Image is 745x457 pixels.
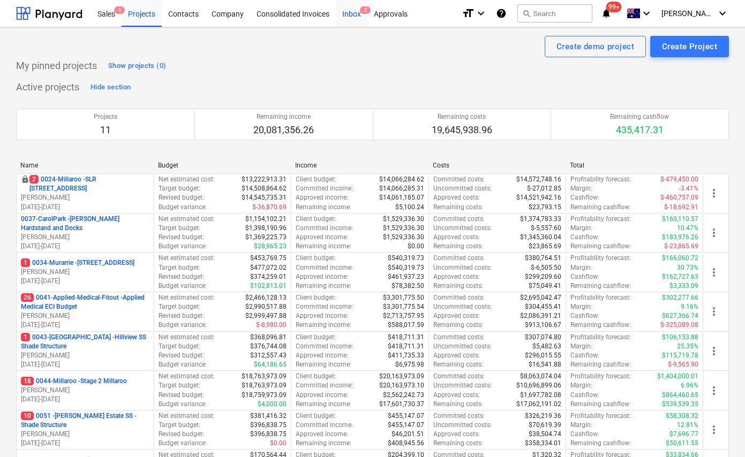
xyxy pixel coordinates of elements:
p: Remaining costs : [433,281,483,291]
p: Remaining income : [296,242,351,251]
p: $539,539.35 [662,400,698,409]
p: Remaining income : [296,360,351,369]
p: [PERSON_NAME] [21,233,149,242]
p: Profitability forecast : [570,175,631,184]
p: Remaining costs : [433,321,483,330]
p: $-6,505.50 [531,263,561,272]
span: 10 [21,412,34,420]
p: Remaining cashflow : [570,400,631,409]
p: $396,838.75 [250,421,287,430]
span: more_vert [708,226,720,239]
p: Margin : [570,342,592,351]
p: $-460,757.09 [660,193,698,202]
p: 0044-Millaroo - Stage 2 Millaroo [21,377,127,386]
p: Committed income : [296,342,353,351]
p: $2,466,128.13 [245,293,287,302]
p: Budget variance : [159,281,207,291]
div: Create demo project [556,40,634,54]
p: $1,398,190.96 [245,224,287,233]
span: 1 [21,333,30,341]
p: Remaining income : [296,321,351,330]
p: $70,619.39 [529,421,561,430]
p: Profitability forecast : [570,412,631,421]
p: Revised budget : [159,233,204,242]
p: $461,937.23 [388,272,424,281]
p: Approved costs : [433,430,480,439]
p: Net estimated cost : [159,254,215,263]
div: Show projects (0) [108,60,166,72]
p: $14,572,748.16 [516,175,561,184]
p: Remaining income : [296,400,351,409]
p: Client budget : [296,372,336,381]
p: $418,711.31 [388,333,424,342]
p: $1,345,360.04 [520,233,561,242]
button: Create Project [650,36,729,57]
p: $477,072.02 [250,263,287,272]
span: more_vert [708,345,720,357]
p: Cashflow : [570,391,599,400]
p: [PERSON_NAME] [21,268,149,277]
p: $-5,557.60 [531,224,561,233]
p: $-36,870.69 [252,203,287,212]
p: Cashflow : [570,272,599,281]
p: Client budget : [296,215,336,224]
div: 100051 -[PERSON_NAME] Estate SS - Shade Structure[PERSON_NAME][DATE]-[DATE] [21,412,149,448]
p: Approved costs : [433,351,480,360]
p: Uncommitted costs : [433,302,492,311]
p: [DATE] - [DATE] [21,360,149,369]
p: $455,147.07 [388,421,424,430]
p: Uncommitted costs : [433,421,492,430]
p: 10.47% [677,224,698,233]
p: $-23,865.69 [664,242,698,251]
p: Remaining cashflow : [570,321,631,330]
p: Margin : [570,381,592,390]
span: 1 [21,258,30,267]
p: $20,163,973.09 [379,372,424,381]
p: Revised budget : [159,311,204,321]
p: Committed income : [296,184,353,193]
p: Remaining cashflow [610,112,669,121]
p: $75,049.41 [529,281,561,291]
p: Uncommitted costs : [433,184,492,193]
div: Income [295,162,424,169]
p: $455,147.07 [388,412,424,421]
p: $5,482.63 [532,342,561,351]
p: $5,100.24 [395,203,424,212]
p: [DATE] - [DATE] [21,321,149,330]
p: 19,645,938.96 [432,124,492,136]
p: $64,186.65 [254,360,287,369]
p: Net estimated cost : [159,333,215,342]
p: Approved costs : [433,272,480,281]
p: $13,222,913.31 [242,175,287,184]
p: 0041-Applied-Medical-Fitout - Applied Medical ECI Budget [21,293,149,311]
p: $16,541.88 [529,360,561,369]
p: Committed costs : [433,175,485,184]
div: 10043-[GEOGRAPHIC_DATA] -Hillview SS Shade Structure[PERSON_NAME][DATE]-[DATE] [21,333,149,370]
p: [DATE] - [DATE] [21,242,149,251]
span: locked [21,175,29,184]
p: Committed costs : [433,333,485,342]
p: $38,504.74 [529,430,561,439]
p: $18,763,973.09 [242,381,287,390]
p: [PERSON_NAME] [21,351,149,360]
p: $14,545,735.31 [242,193,287,202]
p: Remaining cashflow : [570,203,631,212]
i: format_size [462,7,475,20]
span: 2 [360,6,371,14]
p: Committed income : [296,263,353,272]
p: Remaining income : [296,203,351,212]
p: 30.73% [677,263,698,272]
p: $368,096.81 [250,333,287,342]
p: $1,154,102.21 [245,215,287,224]
p: Cashflow : [570,233,599,242]
p: 20,081,356.26 [253,124,314,136]
p: $18,759,973.09 [242,391,287,400]
p: Target budget : [159,381,200,390]
p: Committed costs : [433,372,485,381]
p: 0037-CarolPark - [PERSON_NAME] Hardstand and Docks [21,215,149,233]
span: 26 [21,293,34,302]
p: Revised budget : [159,193,204,202]
p: Net estimated cost : [159,372,215,381]
p: Uncommitted costs : [433,224,492,233]
p: $3,333.09 [669,281,698,291]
